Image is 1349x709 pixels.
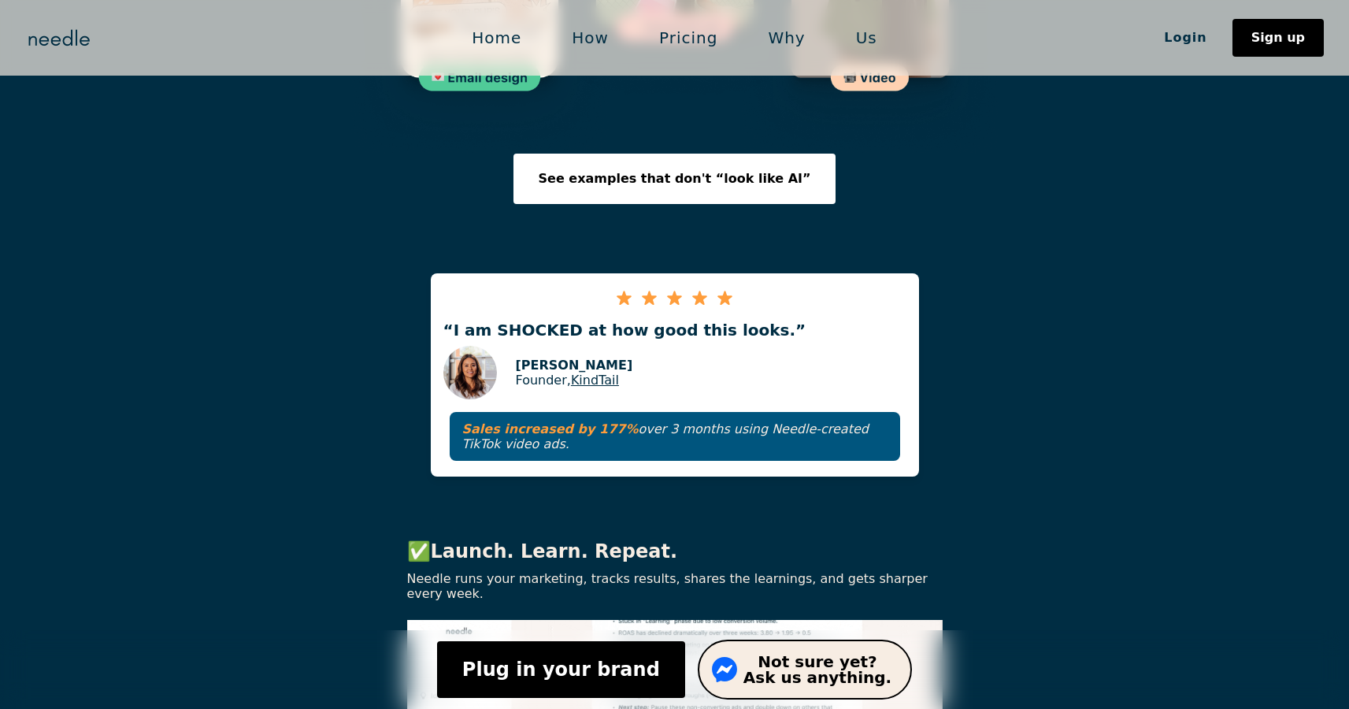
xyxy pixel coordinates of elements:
[407,571,943,601] p: Needle runs your marketing, tracks results, shares the learnings, and gets sharper every week.
[743,654,891,685] div: Not sure yet? Ask us anything.
[1232,19,1324,57] a: Sign up
[513,154,836,204] a: See examples that don't “look like AI”
[516,373,633,388] p: Founder,
[547,21,634,54] a: How
[539,173,811,185] div: See examples that don't “look like AI”
[462,421,639,436] strong: Sales increased by 177%
[1139,24,1232,51] a: Login
[698,640,912,700] a: Not sure yet?Ask us anything.
[407,540,943,564] p: ✅
[634,21,743,54] a: Pricing
[516,358,633,373] p: [PERSON_NAME]
[831,21,902,54] a: Us
[1251,32,1305,44] div: Sign up
[462,660,660,679] div: Plug in your brand
[743,21,830,54] a: Why
[431,540,678,562] strong: Launch. Learn. Repeat.
[571,373,619,388] a: KindTail
[447,21,547,54] a: Home
[431,321,919,340] p: “I am SHOCKED at how good this looks.”
[437,641,685,698] a: Plug in your brand
[462,421,888,451] p: over 3 months using Needle-created TikTok video ads.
